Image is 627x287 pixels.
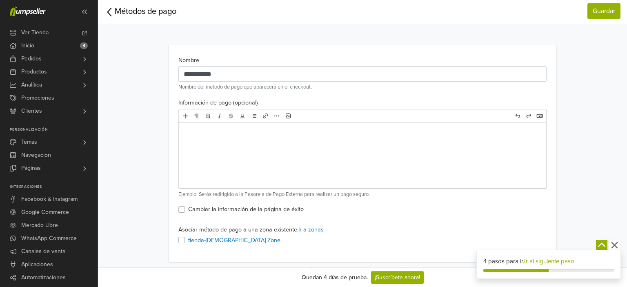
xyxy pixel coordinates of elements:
span: 4 [80,42,88,49]
a: Add [180,111,191,121]
span: Productos [21,65,47,78]
a: Bold [203,111,213,121]
label: Asociar método de pago a una zona existente. [178,225,324,234]
a: More formatting [271,111,282,121]
span: Canales de venta [21,245,65,258]
a: Hotkeys [534,111,545,121]
a: Italic [214,111,225,121]
span: Google Commerce [21,206,69,219]
a: consulte nuestra documentación [440,266,534,274]
span: Temas [21,136,37,149]
div: Quedan 4 días de prueba. [302,273,368,282]
label: Cambiar la información de la página de éxito [188,205,304,214]
a: Ir al siguiente paso. [524,258,576,265]
span: Navegacion [21,149,51,162]
a: tienda-[DEMOGRAPHIC_DATA] Zone [188,237,280,244]
div: [PERSON_NAME] tiene preguntas sobre cómo utilizar o configurar este método de pago . [130,265,595,275]
span: Analítica [21,78,42,91]
div: 4 pasos para ir. [483,257,614,266]
a: Format [191,111,202,121]
a: Ir a zonas [298,226,324,233]
a: ¡Suscríbete ahora! [371,271,424,284]
label: Nombre [178,56,199,65]
a: Underline [237,111,248,121]
span: Pedidos [21,52,42,65]
a: Undo [512,111,523,121]
span: Promociones [21,91,54,105]
a: Métodos de pago [104,5,176,18]
label: Información de pago (opcional) [178,98,258,107]
span: Facebook & Instagram [21,193,78,206]
span: Clientes [21,105,42,118]
span: WhatsApp Commerce [21,232,77,245]
a: Image [283,111,293,121]
p: Personalización [10,127,98,132]
span: Ver Tienda [21,26,49,39]
a: List [249,111,259,121]
p: Ejemplo: Serás redirigido a la Pasarela de Pago Externa para realizar un pago seguro. [178,191,547,198]
p: Integraciones [10,185,98,189]
a: Redo [523,111,534,121]
span: Aplicaciones [21,258,53,271]
p: Nombre del método de pago que aparecerá en el checkout. [178,83,547,91]
span: Automatizaciones [21,271,66,284]
span: Páginas [21,162,41,175]
span: Inicio [21,39,34,52]
a: Guardar [587,3,620,19]
span: Mercado Libre [21,219,58,232]
a: Link [260,111,271,121]
a: Deleted [226,111,236,121]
